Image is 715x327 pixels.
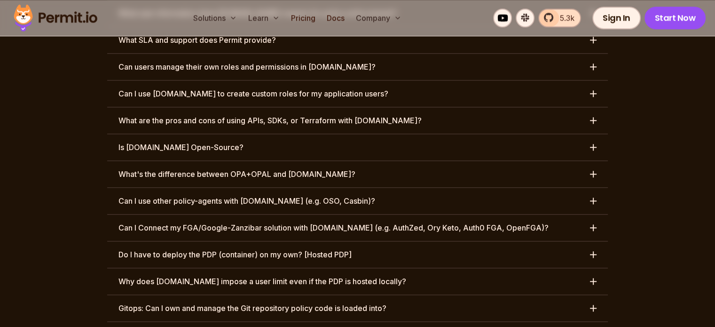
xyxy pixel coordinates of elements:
h3: Gitops: Can I own and manage the Git repository policy code is loaded into? [118,303,386,314]
button: Can I use other policy-agents with [DOMAIN_NAME] (e.g. OSO, Casbin)? [107,188,608,214]
img: Permit logo [9,2,102,34]
button: What are the pros and cons of using APIs, SDKs, or Terraform with [DOMAIN_NAME]? [107,107,608,134]
h3: Can I Connect my FGA/Google-Zanzibar solution with [DOMAIN_NAME] (e.g. AuthZed, Ory Keto, Auth0 F... [118,222,549,233]
button: Can I Connect my FGA/Google-Zanzibar solution with [DOMAIN_NAME] (e.g. AuthZed, Ory Keto, Auth0 F... [107,215,608,241]
button: Is [DOMAIN_NAME] Open-Source? [107,134,608,160]
button: What SLA and support does Permit provide? [107,27,608,53]
h3: Why does [DOMAIN_NAME] impose a user limit even if the PDP is hosted locally? [118,276,406,287]
h3: Can users manage their own roles and permissions in [DOMAIN_NAME]? [118,61,376,72]
h3: What SLA and support does Permit provide? [118,34,276,46]
button: Company [352,8,405,27]
button: Can users manage their own roles and permissions in [DOMAIN_NAME]? [107,54,608,80]
button: Solutions [189,8,241,27]
a: Docs [323,8,348,27]
a: Pricing [287,8,319,27]
button: Why does [DOMAIN_NAME] impose a user limit even if the PDP is hosted locally? [107,268,608,295]
button: Learn [244,8,283,27]
h3: What are the pros and cons of using APIs, SDKs, or Terraform with [DOMAIN_NAME]? [118,115,422,126]
button: Gitops: Can I own and manage the Git repository policy code is loaded into? [107,295,608,321]
a: Sign In [592,7,641,29]
a: Start Now [644,7,706,29]
button: What's the difference between OPA+OPAL and [DOMAIN_NAME]? [107,161,608,187]
span: 5.3k [554,12,574,24]
h3: Is [DOMAIN_NAME] Open-Source? [118,142,244,153]
h3: Can I use [DOMAIN_NAME] to create custom roles for my application users? [118,88,388,99]
a: 5.3k [538,8,581,27]
button: Do I have to deploy the PDP (container) on my own? [Hosted PDP] [107,241,608,268]
h3: What's the difference between OPA+OPAL and [DOMAIN_NAME]? [118,168,355,180]
h3: Do I have to deploy the PDP (container) on my own? [Hosted PDP] [118,249,352,260]
button: Can I use [DOMAIN_NAME] to create custom roles for my application users? [107,80,608,107]
h3: Can I use other policy-agents with [DOMAIN_NAME] (e.g. OSO, Casbin)? [118,195,375,207]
